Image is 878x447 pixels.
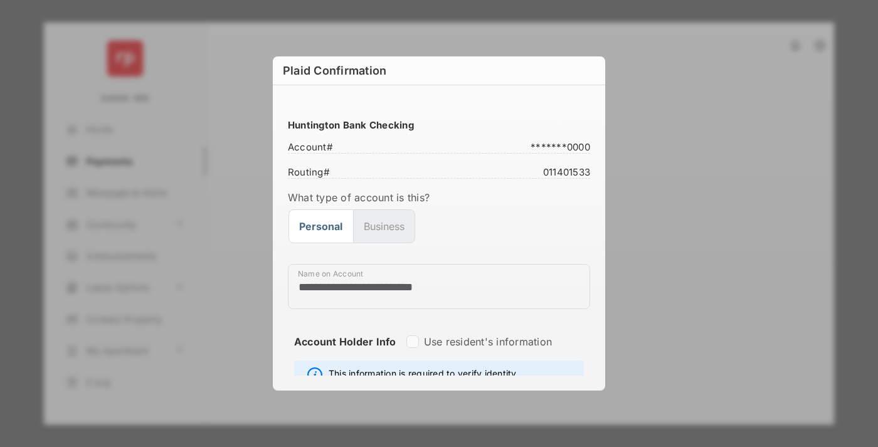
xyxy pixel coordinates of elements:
[288,166,334,176] span: Routing #
[288,209,353,243] button: Personal
[329,367,519,382] span: This information is required to verify identity.
[288,119,590,131] h3: Huntington Bank Checking
[273,56,605,85] h6: Plaid Confirmation
[288,191,590,204] label: What type of account is this?
[539,166,590,176] span: 011401533
[353,209,415,243] button: Business
[424,335,552,348] label: Use resident's information
[294,335,396,371] strong: Account Holder Info
[288,141,337,150] span: Account #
